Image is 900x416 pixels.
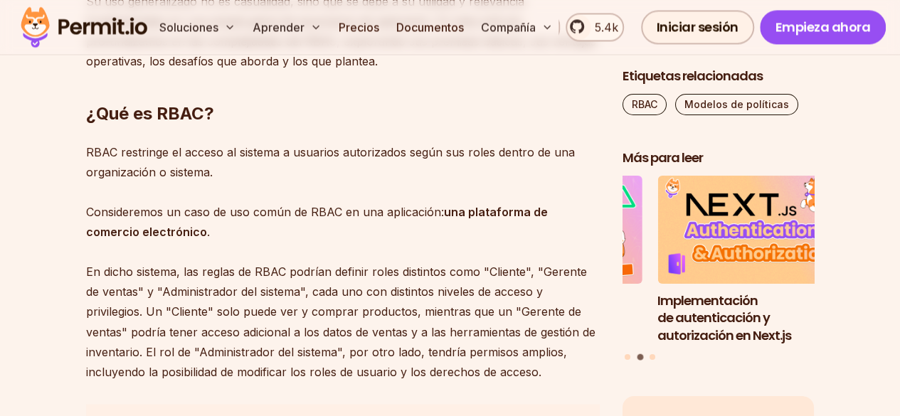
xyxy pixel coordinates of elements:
[623,149,703,167] font: Más para leer
[657,176,849,284] img: Implementación de autenticación y autorización en Next.js
[641,10,754,44] a: Iniciar sesión
[657,176,849,346] li: 2 de 3
[775,18,871,36] font: Empieza ahora
[86,145,575,179] font: RBAC restringe el acceso al sistema a usuarios autorizados según sus roles dentro de una organiza...
[675,95,798,116] a: Modelos de políticas
[637,354,643,361] button: Ir a la diapositiva 2
[14,3,154,51] img: Logotipo del permiso
[657,18,738,36] font: Iniciar sesión
[86,103,214,124] font: ¿Qué es RBAC?
[450,176,642,346] li: 1 de 3
[481,20,536,34] font: Compañía
[623,176,815,363] div: Publicaciones
[760,10,886,44] a: Empieza ahora
[396,20,464,34] font: Documentos
[566,13,623,41] a: 5.4k
[623,68,763,85] font: Etiquetas relacionadas
[207,225,210,239] font: .
[623,95,667,116] a: RBAC
[475,13,558,41] button: Compañía
[657,176,849,346] a: Implementación de autenticación y autorización en Next.jsImplementación de autenticación y autori...
[86,205,444,219] font: Consideremos un caso de uso común de RBAC en una aplicación:
[159,20,218,34] font: Soluciones
[339,20,379,34] font: Precios
[86,265,595,378] font: En dicho sistema, las reglas de RBAC podrían definir roles distintos como "Cliente", "Gerente de ...
[632,99,657,111] font: RBAC
[154,13,241,41] button: Soluciones
[391,13,470,41] a: Documentos
[253,20,305,34] font: Aprender
[247,13,327,41] button: Aprender
[625,354,630,360] button: Ir a la diapositiva 1
[684,99,789,111] font: Modelos de políticas
[657,292,791,345] font: Implementación de autenticación y autorización en Next.js
[594,20,618,34] font: 5.4k
[333,13,385,41] a: Precios
[650,354,655,360] button: Ir a la diapositiva 3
